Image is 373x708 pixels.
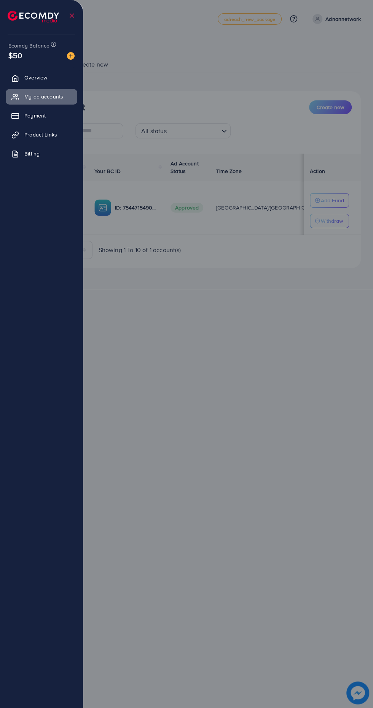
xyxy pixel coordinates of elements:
[24,131,57,138] span: Product Links
[8,50,22,61] span: $50
[6,89,77,104] a: My ad accounts
[6,127,77,142] a: Product Links
[6,70,77,85] a: Overview
[67,52,75,60] img: image
[24,74,47,81] span: Overview
[8,11,59,22] img: logo
[8,42,49,49] span: Ecomdy Balance
[6,108,77,123] a: Payment
[24,150,40,157] span: Billing
[24,93,63,100] span: My ad accounts
[6,146,77,161] a: Billing
[24,112,46,119] span: Payment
